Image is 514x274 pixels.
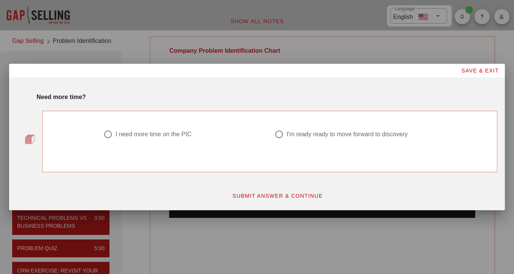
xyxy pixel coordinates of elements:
span: SUBMIT ANSWER & CONTINUE [232,193,323,199]
button: SAVE & EXIT [455,64,505,77]
div: I need more time on the PIC [116,131,192,138]
strong: Need more time? [36,94,86,100]
img: question-bullet.png [25,134,35,144]
button: SUBMIT ANSWER & CONTINUE [226,189,329,203]
span: SAVE & EXIT [461,68,499,74]
div: I'm ready ready to move forward to discovery [287,131,408,138]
